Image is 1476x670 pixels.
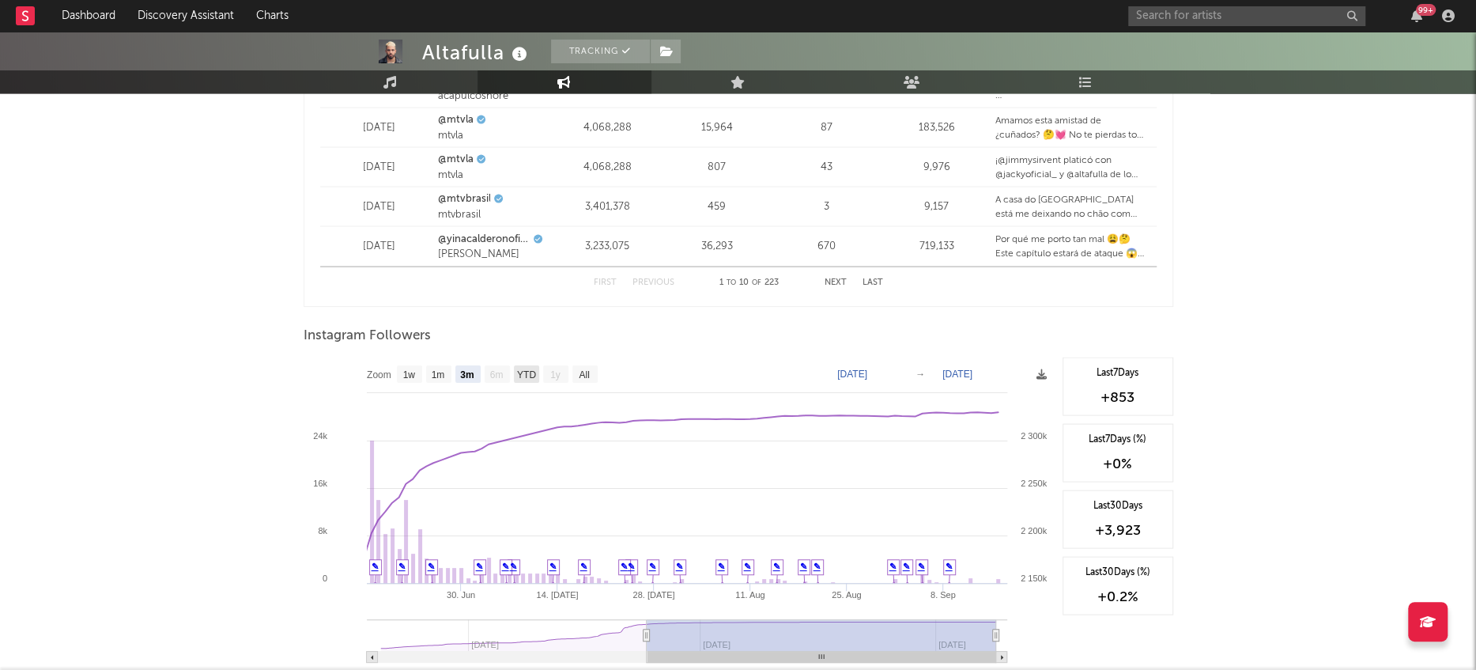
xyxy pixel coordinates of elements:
[1020,431,1047,441] text: 2 300k
[666,199,768,215] div: 459
[516,369,535,380] text: YTD
[1071,433,1165,447] div: Last 7 Days (%)
[628,562,635,571] a: ✎
[735,590,764,600] text: 11. Aug
[318,526,327,536] text: 8k
[1020,573,1047,583] text: 2 150k
[549,562,557,571] a: ✎
[918,562,925,571] a: ✎
[1020,526,1047,536] text: 2 200k
[903,562,910,571] a: ✎
[536,590,578,600] text: 14. [DATE]
[328,239,430,255] div: [DATE]
[579,369,589,380] text: All
[1071,499,1165,513] div: Last 30 Days
[580,562,587,571] a: ✎
[1071,455,1165,474] div: +0 %
[556,160,658,176] div: 4,068,288
[885,160,987,176] div: 9,976
[727,279,736,286] span: to
[1020,479,1047,488] text: 2 250k
[367,369,391,380] text: Zoom
[800,562,807,571] a: ✎
[930,590,955,600] text: 8. Sep
[1071,366,1165,380] div: Last 7 Days
[489,369,503,380] text: 6m
[1071,588,1165,607] div: +0.2 %
[649,562,656,571] a: ✎
[825,278,847,287] button: Next
[776,120,878,136] div: 87
[556,120,658,136] div: 4,068,288
[510,562,517,571] a: ✎
[995,193,1148,221] div: A casa do [GEOGRAPHIC_DATA] está me deixando no chão com essas festas.💥 @Altafulla, ensina o regg...
[398,562,406,571] a: ✎
[551,40,650,63] button: Tracking
[460,369,474,380] text: 3m
[706,274,793,293] div: 1 10 223
[1411,9,1422,22] button: 99+
[328,160,430,176] div: [DATE]
[437,247,548,263] div: [PERSON_NAME]
[813,562,821,571] a: ✎
[666,120,768,136] div: 15,964
[1128,6,1365,26] input: Search for artists
[776,239,878,255] div: 670
[1071,566,1165,580] div: Last 30 Days (%)
[744,562,751,571] a: ✎
[995,153,1148,182] div: ¡@jimmysirvent platicó con @jackyoficial_ y @altafulla de lo que se viene en el episodio [PERSON_...
[502,562,509,571] a: ✎
[1071,388,1165,407] div: +853
[556,199,658,215] div: 3,401,378
[422,40,531,66] div: Altafulla
[885,120,987,136] div: 183,526
[995,114,1148,142] div: Amamos esta amistad de ¿cuñados? 🤔💓 No te pierdas todo el chisme en #MTVAcaShore martes 10pm 🇲🇽 /...
[915,369,925,380] text: →
[437,232,529,248] a: @yinacalderonoficial
[437,207,548,223] div: mtvbrasil
[718,562,725,571] a: ✎
[666,160,768,176] div: 807
[776,160,878,176] div: 43
[946,562,953,571] a: ✎
[776,199,878,215] div: 3
[431,369,444,380] text: 1m
[437,89,548,104] div: acapulcoshore
[621,562,628,571] a: ✎
[885,239,987,255] div: 719,133
[666,239,768,255] div: 36,293
[632,590,674,600] text: 28. [DATE]
[428,562,435,571] a: ✎
[1416,4,1436,16] div: 99 +
[372,562,379,571] a: ✎
[437,128,548,144] div: mtvla
[632,278,674,287] button: Previous
[313,431,327,441] text: 24k
[328,120,430,136] div: [DATE]
[328,199,430,215] div: [DATE]
[437,168,548,184] div: mtvla
[995,233,1148,261] div: Por qué me porto tan mal 😩🤔 Este capítulo estará de ataque 😱😱 sábado 8 pm por YouTube 😱😱 no se...
[863,278,883,287] button: Last
[556,239,658,255] div: 3,233,075
[832,590,861,600] text: 25. Aug
[885,199,987,215] div: 9,157
[837,369,867,380] text: [DATE]
[1071,521,1165,540] div: +3,923
[476,562,483,571] a: ✎
[550,369,561,380] text: 1y
[322,573,327,583] text: 0
[942,369,972,380] text: [DATE]
[313,479,327,488] text: 16k
[889,562,897,571] a: ✎
[402,369,415,380] text: 1w
[594,278,617,287] button: First
[437,191,490,207] a: @mtvbrasil
[676,562,683,571] a: ✎
[752,279,761,286] span: of
[773,562,780,571] a: ✎
[437,112,473,128] a: @mtvla
[446,590,474,600] text: 30. Jun
[304,327,431,346] span: Instagram Followers
[437,152,473,168] a: @mtvla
